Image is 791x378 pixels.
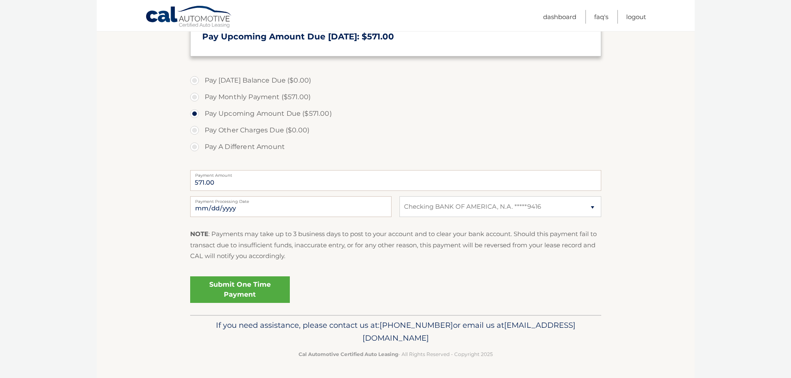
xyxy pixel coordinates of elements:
[626,10,646,24] a: Logout
[190,105,601,122] label: Pay Upcoming Amount Due ($571.00)
[190,139,601,155] label: Pay A Different Amount
[190,229,601,261] p: : Payments may take up to 3 business days to post to your account and to clear your bank account....
[190,196,392,217] input: Payment Date
[190,230,208,238] strong: NOTE
[594,10,608,24] a: FAQ's
[196,350,596,358] p: - All Rights Reserved - Copyright 2025
[190,122,601,139] label: Pay Other Charges Due ($0.00)
[543,10,576,24] a: Dashboard
[190,89,601,105] label: Pay Monthly Payment ($571.00)
[380,320,453,330] span: [PHONE_NUMBER]
[202,32,589,42] h3: Pay Upcoming Amount Due [DATE]: $571.00
[190,276,290,303] a: Submit One Time Payment
[196,319,596,345] p: If you need assistance, please contact us at: or email us at
[190,72,601,89] label: Pay [DATE] Balance Due ($0.00)
[190,170,601,191] input: Payment Amount
[190,170,601,177] label: Payment Amount
[299,351,398,357] strong: Cal Automotive Certified Auto Leasing
[190,196,392,203] label: Payment Processing Date
[145,5,233,29] a: Cal Automotive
